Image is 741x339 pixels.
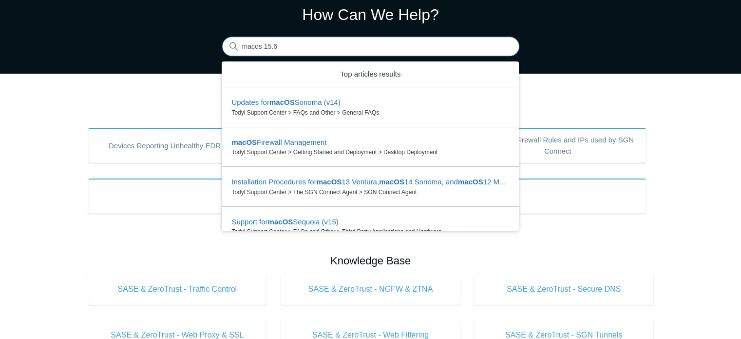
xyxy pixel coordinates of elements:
em: macOS [269,98,295,106]
span: SASE & ZeroTrust - Traffic Control [103,283,252,295]
em: macOS [379,178,404,186]
em: macOS [268,218,293,226]
a: SASE & ZeroTrust - NGFW & ZTNA [281,274,460,305]
zd-autocomplete-breadcrumbs-multibrand: Todyl Support Center > FAQs and Other > General FAQs [231,108,509,117]
zd-autocomplete-title-multibrand: Suggested result 3 Installation Procedures for macOS 13 Ventura, macOS 14 Sonoma, and macOS 12 Mo... [231,178,524,188]
zd-autocomplete-breadcrumbs-multibrand: Todyl Support Center > The SGN Connect Agent > SGN Connect Agent [231,188,509,197]
h1: How Can We Help? [222,3,519,26]
zd-autocomplete-title-multibrand: Suggested result 2 macOS Firewall Management [231,138,326,148]
a: Product Updates [88,179,646,214]
em: macOS [458,178,483,186]
em: macOS [317,178,342,186]
zd-autocomplete-header: Top articles results [222,61,519,88]
a: Devices Reporting Unhealthy EDR States [88,128,265,163]
zd-autocomplete-breadcrumbs-multibrand: Todyl Support Center > Getting Started and Deployment > Desktop Deployment [231,148,509,157]
zd-autocomplete-breadcrumbs-multibrand: Todyl Support Center > FAQs and Other > Third Party Applications and Hardware [231,227,509,236]
a: Outbound Firewall Rules and IPs used by SGN Connect [470,128,646,163]
a: SASE & ZeroTrust - Traffic Control [88,274,267,305]
zd-autocomplete-title-multibrand: Suggested result 1 Updates for macOS Sonoma (v14) [231,98,340,108]
a: SASE & ZeroTrust - Secure DNS [475,274,653,305]
h2: Popular Articles [88,103,653,119]
em: macOS [231,138,257,146]
span: SASE & ZeroTrust - Secure DNS [489,283,639,295]
input: Search [222,37,519,57]
zd-autocomplete-title-multibrand: Suggested result 4 Support for macOS Sequoia (v15) [231,218,338,228]
h2: Knowledge Base [88,253,653,269]
span: SASE & ZeroTrust - NGFW & ZTNA [296,283,445,295]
